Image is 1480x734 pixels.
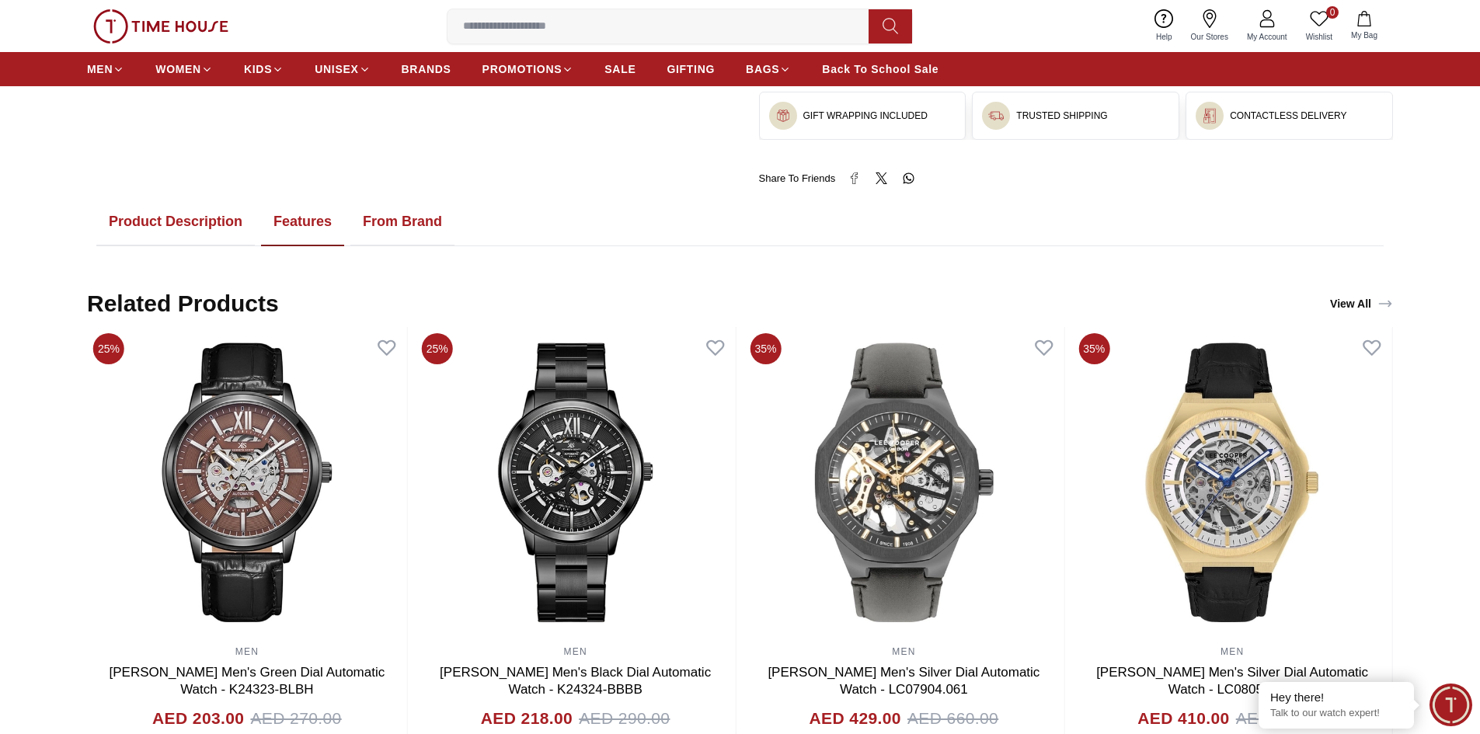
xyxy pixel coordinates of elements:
a: MEN [563,646,587,657]
a: Help [1147,6,1182,46]
a: [PERSON_NAME] Men's Green Dial Automatic Watch - K24323-BLBH [110,665,385,697]
a: [PERSON_NAME] Men's Black Dial Automatic Watch - K24324-BBBB [440,665,711,697]
span: KIDS [244,61,272,77]
span: WOMEN [155,61,201,77]
span: PROMOTIONS [482,61,562,77]
a: MEN [1221,646,1244,657]
span: 0 [1326,6,1339,19]
span: My Bag [1345,30,1384,41]
span: Share To Friends [759,171,836,186]
a: Back To School Sale [822,55,938,83]
span: AED 660.00 [907,706,998,731]
h2: Related Products [87,290,279,318]
button: Product Description [96,198,255,246]
span: AED 270.00 [250,706,341,731]
a: BRANDS [402,55,451,83]
span: 25% [422,333,453,364]
span: SALE [604,61,636,77]
a: MEN [87,55,124,83]
a: MEN [235,646,259,657]
div: Hey there! [1270,690,1402,705]
a: View All [1327,293,1396,315]
a: UNISEX [315,55,370,83]
div: Chat Widget [1430,684,1472,726]
h4: AED 218.00 [481,706,573,731]
span: 35% [750,333,782,364]
img: ... [93,9,228,43]
a: 0Wishlist [1297,6,1342,46]
h4: AED 429.00 [810,706,901,731]
img: Lee Cooper Men's Silver Dial Automatic Watch - LC07904.061 [744,327,1064,638]
span: MEN [87,61,113,77]
a: Our Stores [1182,6,1238,46]
a: MEN [892,646,915,657]
h3: CONTACTLESS DELIVERY [1230,110,1346,122]
span: 25% [93,333,124,364]
p: Talk to our watch expert! [1270,707,1402,720]
img: ... [988,108,1004,123]
span: Help [1150,31,1179,43]
button: My Bag [1342,8,1387,44]
span: BAGS [746,61,779,77]
span: UNISEX [315,61,358,77]
h4: AED 410.00 [1137,706,1229,731]
a: KIDS [244,55,284,83]
img: ... [775,108,791,123]
h3: GIFT WRAPPING INCLUDED [803,110,928,122]
a: GIFTING [667,55,715,83]
span: Wishlist [1300,31,1339,43]
button: Features [261,198,344,246]
span: Back To School Sale [822,61,938,77]
span: Our Stores [1185,31,1234,43]
img: ... [1202,108,1217,123]
h4: AED 203.00 [152,706,244,731]
img: Kenneth Scott Men's Black Dial Automatic Watch - K24324-BBBB [416,327,736,638]
a: [PERSON_NAME] Men's Silver Dial Automatic Watch - LC08050.131 [1096,665,1368,697]
a: SALE [604,55,636,83]
span: My Account [1241,31,1294,43]
span: BRANDS [402,61,451,77]
a: BAGS [746,55,791,83]
span: AED 290.00 [579,706,670,731]
a: WOMEN [155,55,213,83]
span: GIFTING [667,61,715,77]
img: Lee Cooper Men's Silver Dial Automatic Watch - LC08050.131 [1072,327,1392,638]
img: Kenneth Scott Men's Green Dial Automatic Watch - K24323-BLBH [87,327,407,638]
a: [PERSON_NAME] Men's Silver Dial Automatic Watch - LC07904.061 [768,665,1039,697]
span: AED 630.00 [1236,706,1327,731]
span: 35% [1078,333,1109,364]
button: From Brand [350,198,454,246]
a: PROMOTIONS [482,55,574,83]
h3: TRUSTED SHIPPING [1016,110,1107,122]
div: View All [1330,296,1393,311]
